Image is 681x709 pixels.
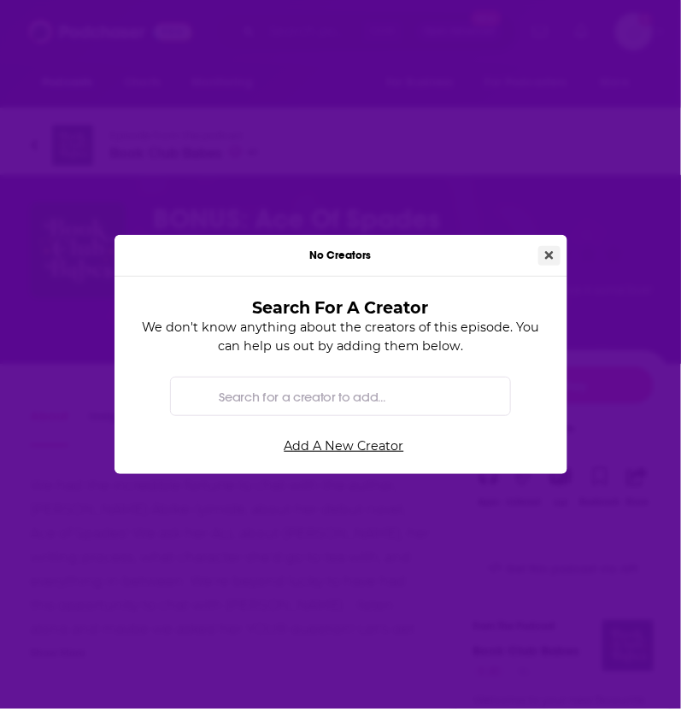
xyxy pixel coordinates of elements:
[212,377,496,415] input: Search for a creator to add...
[114,235,567,277] div: No Creators
[170,377,512,416] div: Search by entity type
[135,318,547,356] p: We don't know anything about the creators of this episode. You can help us out by adding them below.
[162,297,520,318] h3: Search For A Creator
[538,246,561,266] button: Close
[142,426,547,465] a: Add A New Creator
